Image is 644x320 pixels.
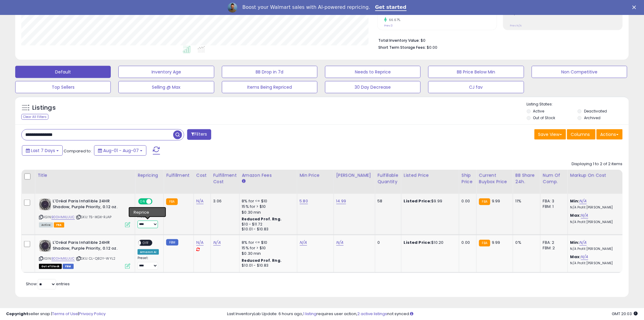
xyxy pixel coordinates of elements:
[378,172,399,185] div: Fulfillable Quantity
[378,240,397,245] div: 0
[32,104,56,112] h5: Listings
[300,198,308,204] a: 5.80
[378,198,397,204] div: 58
[166,172,191,179] div: Fulfillment
[492,240,500,245] span: 9.99
[543,172,565,185] div: Num of Comp.
[303,311,317,317] a: 1 listing
[404,198,454,204] div: $9.99
[543,198,563,204] div: FBA: 3
[242,251,292,256] div: $0.30 min
[579,240,587,246] a: N/A
[79,311,106,317] a: Privacy Policy
[532,66,627,78] button: Non Competitive
[39,240,130,268] div: ASIN:
[581,212,588,219] a: N/A
[187,129,211,140] button: Filters
[336,172,373,179] div: [PERSON_NAME]
[300,240,307,246] a: N/A
[222,81,317,93] button: Items Being Repriced
[378,36,618,44] li: $0
[22,145,63,156] button: Last 7 Days
[570,198,579,204] b: Min:
[581,254,588,260] a: N/A
[196,240,204,246] a: N/A
[387,18,401,22] small: 66.67%
[427,44,437,50] span: $0.00
[404,240,454,245] div: $10.20
[325,81,421,93] button: 30 Day Decrease
[39,264,62,269] span: All listings that are currently out of stock and unavailable for purchase on Amazon
[584,108,607,114] label: Deactivated
[222,66,317,78] button: BB Drop in 7d
[462,240,472,245] div: 0.00
[570,212,581,218] b: Max:
[138,215,159,228] div: Preset:
[479,172,510,185] div: Current Buybox Price
[533,108,544,114] label: Active
[492,198,500,204] span: 9.99
[516,198,536,204] div: 11%
[572,161,623,167] div: Displaying 1 to 2 of 2 items
[54,222,64,228] span: FBA
[227,311,638,317] div: Last InventoryLab Update: 6 hours ago, requires user action, not synced.
[213,198,235,204] div: 3.06
[428,81,524,93] button: CJ fav
[242,4,370,10] div: Boost your Walmart sales with AI-powered repricing.
[242,172,295,179] div: Amazon Fees
[428,66,524,78] button: BB Price Below Min
[300,172,331,179] div: Min Price
[378,45,426,50] b: Short Term Storage Fees:
[375,4,407,11] a: Get started
[152,199,161,204] span: OFF
[516,172,538,185] div: BB Share 24h.
[378,38,420,43] b: Total Inventory Value:
[242,227,292,232] div: $10.01 - $10.83
[242,222,292,227] div: $10 - $11.72
[53,198,127,211] b: L'Oréal Paris Infallible 24HR Shadow, Purple Priority, 0.12 oz.
[567,129,596,140] button: Columns
[462,172,474,185] div: Ship Price
[242,245,292,251] div: 15% for > $10
[612,311,638,317] span: 2025-08-15 20:03 GMT
[228,3,237,12] img: Profile image for Adrian
[166,198,177,205] small: FBA
[242,210,292,215] div: $0.30 min
[570,220,621,224] p: N/A Profit [PERSON_NAME]
[325,66,421,78] button: Needs to Reprice
[15,81,111,93] button: Top Sellers
[570,261,621,265] p: N/A Profit [PERSON_NAME]
[64,148,92,154] span: Compared to:
[242,258,282,263] b: Reduced Prof. Rng.
[479,198,490,205] small: FBA
[94,145,146,156] button: Aug-01 - Aug-07
[166,239,178,246] small: FBM
[543,204,563,209] div: FBM: 1
[570,247,621,251] p: N/A Profit [PERSON_NAME]
[543,245,563,251] div: FBM: 2
[384,24,393,27] small: Prev: 3
[510,24,522,27] small: Prev: N/A
[584,115,600,120] label: Archived
[138,208,159,213] div: Amazon AI
[336,198,346,204] a: 14.99
[568,170,625,194] th: The percentage added to the cost of goods (COGS) that forms the calculator for Min & Max prices.
[31,148,55,154] span: Last 7 Days
[76,215,111,219] span: | SKU: T5-IKGX-RJAP
[15,66,111,78] button: Default
[6,311,106,317] div: seller snap | |
[404,240,432,245] b: Listed Price:
[6,311,28,317] strong: Copyright
[242,240,292,245] div: 8% for <= $10
[63,264,74,269] span: FBM
[533,115,555,120] label: Out of Stock
[21,114,48,120] div: Clear All Filters
[196,172,208,179] div: Cost
[597,129,623,140] button: Actions
[39,198,51,211] img: 61DWKq8-wPL._SL40_.jpg
[118,81,214,93] button: Selling @ Max
[103,148,139,154] span: Aug-01 - Aug-07
[404,172,457,179] div: Listed Price
[138,249,159,255] div: Amazon AI
[53,240,127,253] b: L'Oréal Paris Infallible 24HR Shadow, Purple Priority, 0.12 oz.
